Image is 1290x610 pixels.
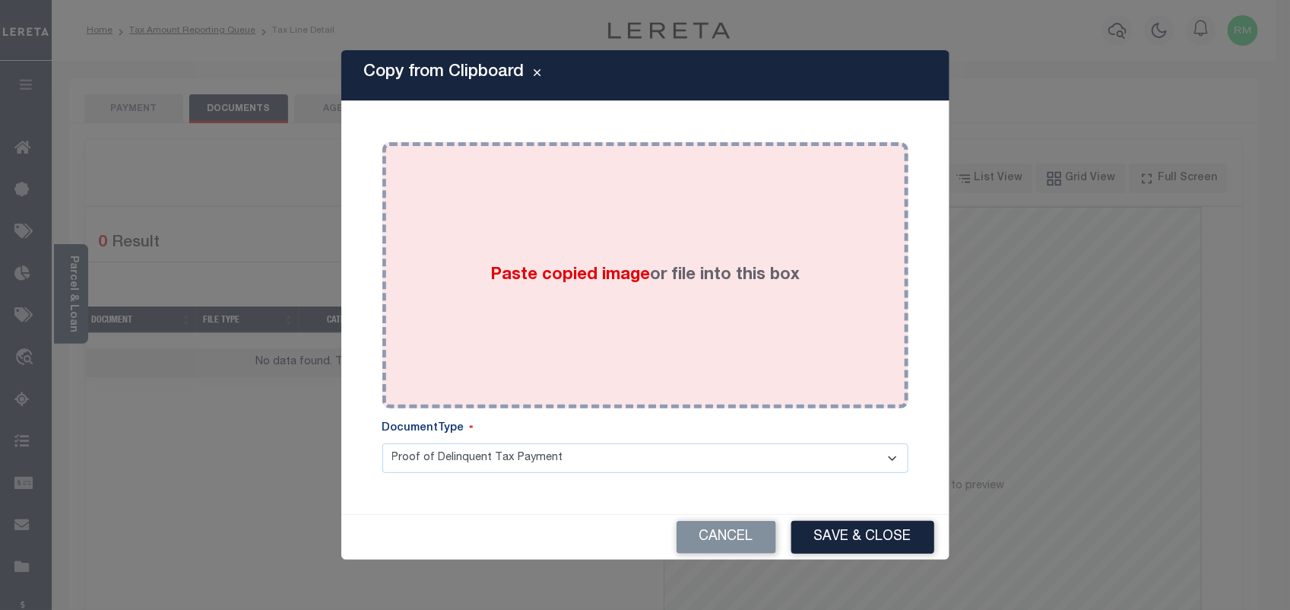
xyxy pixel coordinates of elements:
h5: Copy from Clipboard [364,62,525,82]
button: Cancel [677,521,776,554]
span: Paste copied image [490,267,650,284]
button: Save & Close [791,521,934,554]
label: DocumentType [382,421,474,437]
button: Close [525,66,551,84]
label: or file into this box [490,263,800,288]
